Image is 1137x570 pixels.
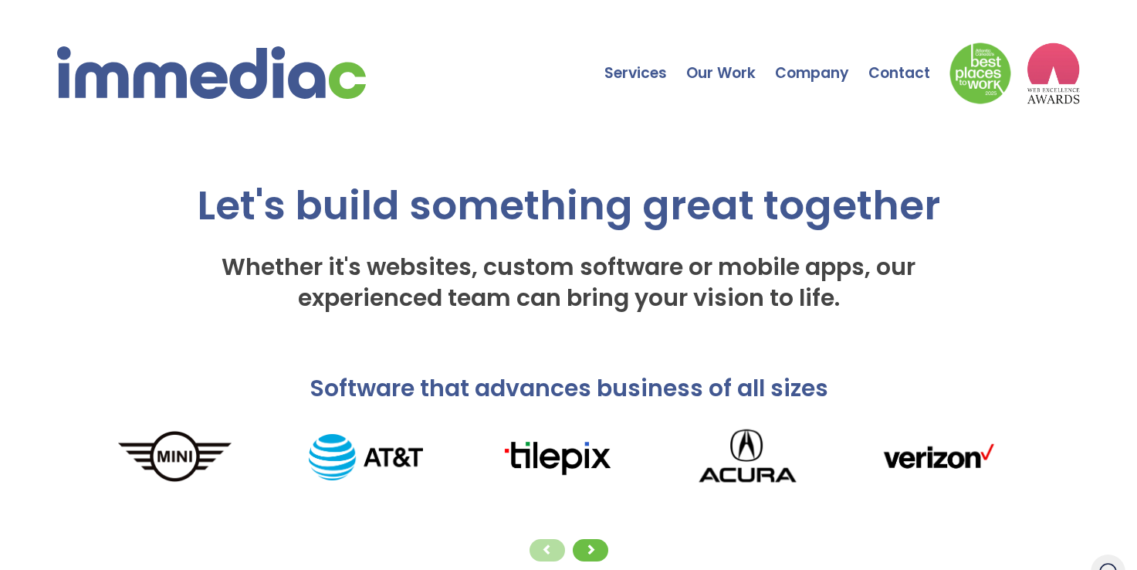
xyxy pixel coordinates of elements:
[197,177,940,233] span: Let's build something great together
[1027,42,1081,104] img: logo2_wea_nobg.webp
[843,437,1034,478] img: verizonLogo.png
[80,429,270,486] img: MINI_logo.png
[949,42,1011,104] img: Down
[604,35,686,89] a: Services
[462,436,652,477] img: tilepixLogo.png
[57,46,366,99] img: immediac
[222,250,915,314] span: Whether it's websites, custom software or mobile apps, our experienced team can bring your vision...
[652,419,843,495] img: Acura_logo.png
[686,35,775,89] a: Our Work
[310,372,828,405] span: Software that advances business of all sizes
[270,434,461,480] img: AT%26T_logo.png
[775,35,868,89] a: Company
[868,35,949,89] a: Contact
